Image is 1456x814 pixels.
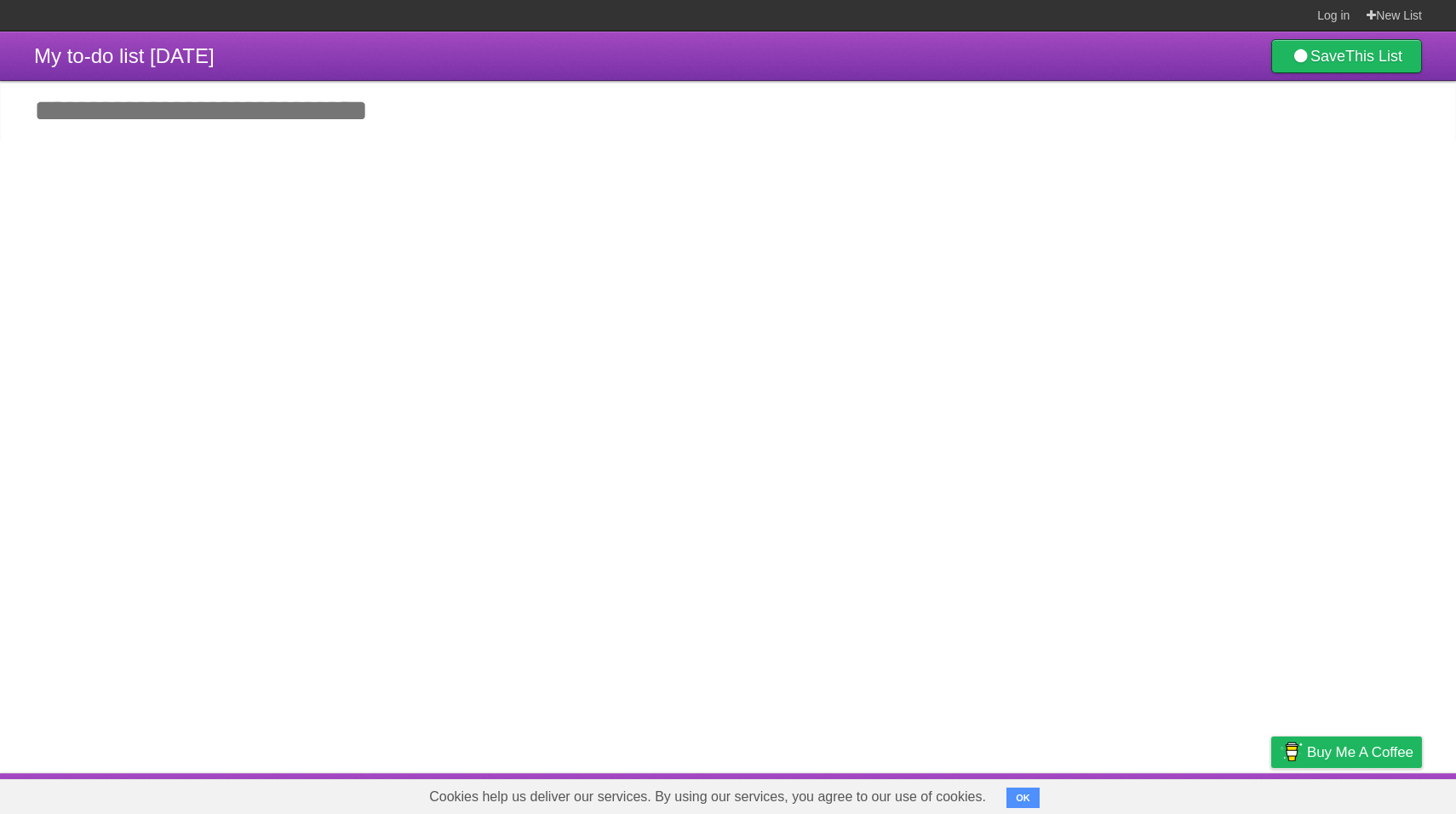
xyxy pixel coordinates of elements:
span: Cookies help us deliver our services. By using our services, you agree to our use of cookies. [412,780,1003,814]
a: SaveThis List [1271,39,1422,73]
span: My to-do list [DATE] [34,44,215,67]
button: OK [1006,788,1040,808]
a: About [1045,777,1081,810]
a: Suggest a feature [1315,777,1422,810]
a: Privacy [1249,777,1293,810]
a: Terms [1191,777,1229,810]
span: Buy me a coffee [1307,737,1413,767]
a: Buy me a coffee [1271,737,1422,768]
a: Developers [1101,777,1170,810]
img: Buy me a coffee [1280,737,1303,766]
b: This List [1345,48,1402,65]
